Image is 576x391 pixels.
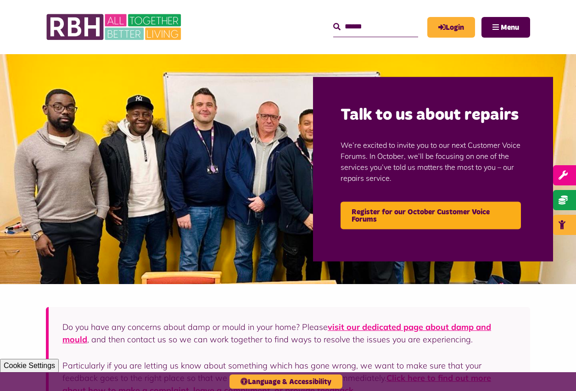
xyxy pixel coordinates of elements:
[427,17,475,38] a: MyRBH
[481,17,530,38] button: Navigation
[341,104,526,126] h2: Talk to us about repairs
[501,24,519,31] span: Menu
[229,374,342,389] button: Language & Accessibility
[62,321,516,346] p: Do you have any concerns about damp or mould in your home? Please , and then contact us so we can...
[341,126,526,197] p: We’re excited to invite you to our next Customer Voice Forums. In October, we’ll be focusing on o...
[341,202,521,229] a: Register for our October Customer Voice Forums
[46,9,184,45] img: RBH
